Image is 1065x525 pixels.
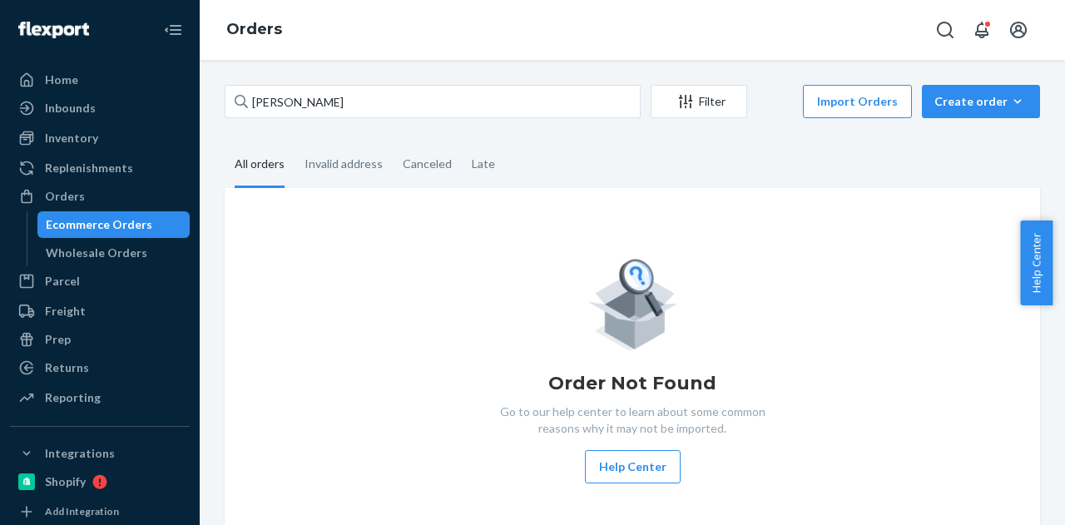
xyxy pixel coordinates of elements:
button: Filter [651,85,747,118]
a: Inventory [10,125,190,151]
a: Orders [226,20,282,38]
div: Late [472,142,495,186]
button: Help Center [585,450,681,483]
div: Shopify [45,473,86,490]
a: Replenishments [10,155,190,181]
div: All orders [235,142,285,188]
div: Filter [651,93,746,110]
div: Home [45,72,78,88]
p: Go to our help center to learn about some common reasons why it may not be imported. [487,404,778,437]
div: Inventory [45,130,98,146]
div: Canceled [403,142,452,186]
button: Open Search Box [929,13,962,47]
div: Wholesale Orders [46,245,147,261]
a: Wholesale Orders [37,240,191,266]
a: Ecommerce Orders [37,211,191,238]
button: Create order [922,85,1040,118]
iframe: Opens a widget where you can chat to one of our agents [959,475,1048,517]
div: Invalid address [305,142,383,186]
a: Orders [10,183,190,210]
div: Inbounds [45,100,96,116]
div: Freight [45,303,86,319]
button: Close Navigation [156,13,190,47]
div: Orders [45,188,85,205]
div: Parcel [45,273,80,290]
button: Import Orders [803,85,912,118]
input: Search orders [225,85,641,118]
a: Reporting [10,384,190,411]
div: Integrations [45,445,115,462]
div: Create order [934,93,1028,110]
a: Inbounds [10,95,190,121]
button: Integrations [10,440,190,467]
a: Parcel [10,268,190,295]
a: Shopify [10,468,190,495]
img: Empty list [587,255,678,350]
img: Flexport logo [18,22,89,38]
button: Help Center [1020,220,1053,305]
a: Home [10,67,190,93]
div: Add Integration [45,504,119,518]
button: Open notifications [965,13,998,47]
div: Reporting [45,389,101,406]
a: Prep [10,326,190,353]
div: Returns [45,359,89,376]
ol: breadcrumbs [213,6,295,54]
div: Replenishments [45,160,133,176]
a: Returns [10,354,190,381]
h1: Order Not Found [548,370,716,397]
a: Add Integration [10,502,190,522]
a: Freight [10,298,190,324]
div: Ecommerce Orders [46,216,152,233]
button: Open account menu [1002,13,1035,47]
div: Prep [45,331,71,348]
